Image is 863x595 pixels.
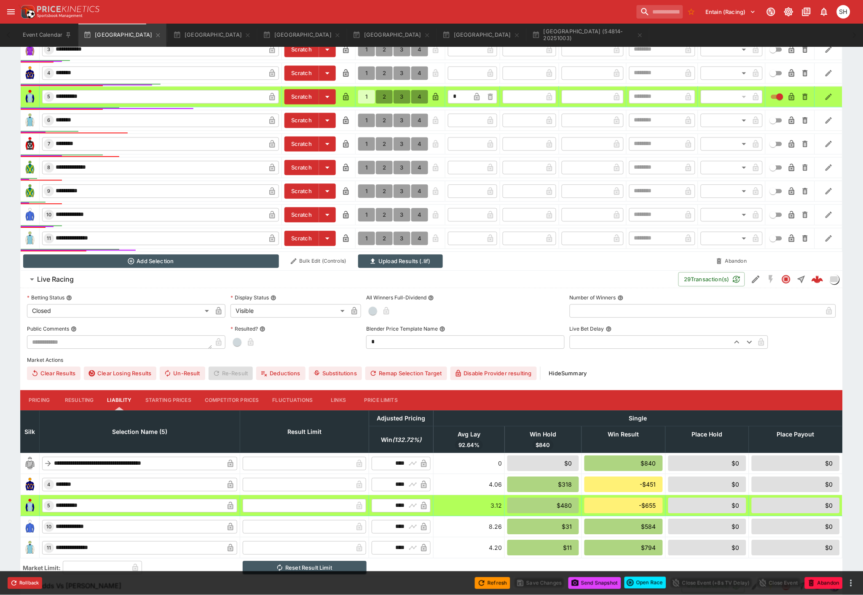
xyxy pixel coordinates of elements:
div: $0 [752,456,840,471]
div: split button [624,577,666,589]
span: Win Result [599,430,649,440]
em: ( 132.72 %) [392,435,421,445]
div: $794 [584,540,663,556]
span: Win(132.72%) [372,435,431,445]
span: $840 [533,442,554,450]
div: $480 [507,498,579,514]
div: -$451 [584,477,663,493]
img: blank-silk.png [23,457,37,471]
button: Select Tenant [701,5,761,19]
button: 29Transaction(s) [678,272,745,287]
button: Un-Result [160,367,205,380]
img: runner 4 [23,478,37,492]
button: 2 [376,137,393,151]
p: Public Comments [27,326,69,333]
button: 3 [394,43,410,57]
button: Scratch [284,231,319,246]
button: Scratch [284,66,319,81]
button: Substitutions [309,367,362,380]
button: Reset Result Limit [243,561,367,575]
h6: Live Racing [37,275,74,284]
div: 4.06 [436,480,502,489]
button: Documentation [799,4,814,19]
button: Scratch [284,113,319,128]
button: 4 [411,185,428,198]
a: 51e0ed12-4533-46a9-ae26-b9d50135bc89 [809,271,826,288]
button: Resulted? [260,326,265,332]
p: Resulted? [230,326,258,333]
span: 4 [46,70,52,76]
button: 2 [376,43,393,57]
button: 2 [376,208,393,222]
span: 10 [45,212,53,218]
div: liveracing [829,275,839,285]
div: -$655 [584,498,663,514]
span: 11 [45,545,53,551]
span: Selection Name (5) [103,427,177,437]
img: runner 9 [23,185,37,198]
button: 3 [394,232,410,245]
button: 1 [358,43,375,57]
img: logo-cerberus--red.svg [812,274,823,285]
button: Add Selection [23,255,279,268]
img: runner 4 [23,67,37,80]
button: [GEOGRAPHIC_DATA] (54814-20251003) [527,24,649,47]
button: Blender Price Template Name [440,326,445,332]
button: Price Limits [357,390,405,411]
button: 1 [358,232,375,245]
button: 2 [376,90,393,104]
th: Adjusted Pricing [369,411,434,426]
span: Mark an event as closed and abandoned. [805,578,843,587]
span: 9 [46,188,52,194]
div: 3.12 [436,501,502,510]
button: Liability [100,390,138,411]
button: 4 [411,90,428,104]
img: PriceKinetics Logo [19,3,35,20]
button: 3 [394,90,410,104]
div: $0 [752,519,840,535]
button: Closed [779,272,794,287]
button: open drawer [3,4,19,19]
div: Visible [230,304,348,318]
button: Betting Status [66,295,72,301]
button: 2 [376,185,393,198]
button: Event Calendar [18,24,77,47]
div: $0 [752,540,840,556]
span: 5 [46,94,52,100]
button: Send Snapshot [568,577,621,589]
button: Refresh [475,577,510,589]
button: Toggle light/dark mode [781,4,796,19]
span: 7 [46,141,52,147]
button: Deductions [256,367,306,380]
img: runner 11 [23,541,37,555]
button: Scratch [284,207,319,223]
div: $0 [668,456,746,471]
button: All Winners Full-Dividend [428,295,434,301]
span: 92.64% [455,442,483,450]
button: [GEOGRAPHIC_DATA] [78,24,166,47]
button: 4 [411,137,428,151]
button: Number of Winners [618,295,624,301]
th: Single [434,411,843,426]
button: [GEOGRAPHIC_DATA] [168,24,256,47]
img: runner 11 [23,232,37,245]
button: 1 [358,137,375,151]
div: $0 [752,477,840,493]
button: 3 [394,114,410,127]
button: Live Bet Delay [606,326,612,332]
p: Betting Status [27,294,64,302]
button: 3 [394,161,410,175]
button: Scratch [284,184,319,199]
button: 1 [358,114,375,127]
span: Place Hold [683,430,732,440]
button: Clear Losing Results [84,367,156,380]
div: $0 [668,540,746,556]
button: 4 [411,43,428,57]
button: 4 [411,232,428,245]
div: Scott Hunt [837,5,850,19]
img: runner 10 [23,520,37,534]
button: Notifications [817,4,832,19]
button: Scratch [284,160,319,175]
svg: Closed [781,275,791,285]
th: Result Limit [240,411,369,453]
